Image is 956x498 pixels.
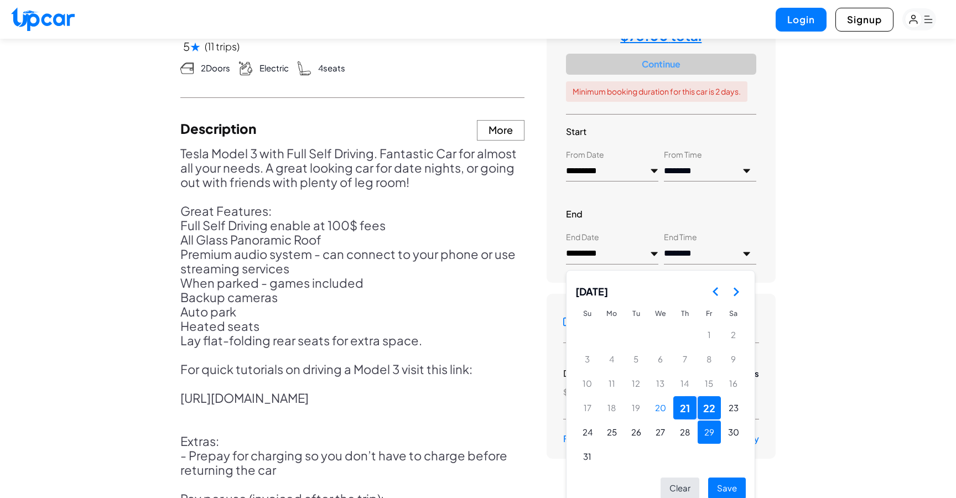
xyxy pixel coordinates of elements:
button: Monday, August 4th, 2025 [600,347,624,371]
button: Friday, August 1st, 2025 [698,323,721,346]
button: Today, Wednesday, August 20th, 2025 [649,396,672,419]
button: Sunday, August 31st, 2025 [576,445,599,468]
th: Sunday [575,304,600,323]
th: Wednesday [648,304,673,323]
button: Tuesday, August 26th, 2025 [625,421,648,444]
button: Sunday, August 10th, 2025 [576,372,599,395]
h3: Distance Included [563,365,640,382]
label: End Date [566,232,599,242]
button: Go to the Previous Month [706,282,726,302]
span: 5 [183,40,200,53]
button: Friday, August 15th, 2025 [698,372,721,395]
button: Go to the Next Month [726,282,746,302]
th: Thursday [673,304,697,323]
button: Tuesday, August 5th, 2025 [625,347,648,371]
th: Friday [697,304,721,323]
h3: Description [180,124,256,133]
button: Friday, August 22nd, 2025, selected [698,396,721,419]
img: Gas [239,61,252,76]
button: Saturday, August 23rd, 2025 [722,396,745,419]
button: Friday, August 29th, 2025 [698,421,721,444]
button: Saturday, August 2nd, 2025 [722,323,745,346]
img: Upcar Logo [11,7,75,31]
span: Minimum booking duration for this car is 2 days. [566,81,747,102]
button: Thursday, August 14th, 2025 [673,372,697,395]
button: Thursday, August 7th, 2025 [673,347,697,371]
h3: End [566,208,756,221]
button: Monday, August 11th, 2025 [600,372,624,395]
img: preview.png [650,250,658,258]
button: Sunday, August 3rd, 2025 [576,347,599,371]
table: August 2025 [575,304,746,469]
label: From Time [664,149,702,159]
button: Saturday, August 16th, 2025 [722,372,745,395]
img: preview.png [650,167,658,175]
th: Tuesday [624,304,648,323]
img: Seats [298,61,311,75]
button: Wednesday, August 13th, 2025 [649,372,672,395]
label: End Time [664,232,697,242]
th: Saturday [721,304,746,323]
img: Doors [180,61,194,75]
button: Sunday, August 17th, 2025 [576,396,599,419]
h3: Flag This Ride [563,430,620,447]
span: Electric [259,62,289,75]
button: Wednesday, August 6th, 2025 [649,347,672,371]
button: More [477,120,524,141]
p: $ 0.38 /mi fee for additional miles driven [563,387,759,397]
span: [DATE] [575,279,608,304]
span: 2 Doors [201,62,230,75]
th: Monday [600,304,624,323]
button: Tuesday, August 12th, 2025 [625,372,648,395]
button: Continue [566,54,756,75]
button: Sunday, August 24th, 2025 [576,421,599,444]
button: Thursday, August 21st, 2025, selected [673,396,697,419]
button: Thursday, August 28th, 2025 [673,421,697,444]
button: Saturday, August 9th, 2025 [722,347,745,371]
button: Saturday, August 30th, 2025 [722,421,745,444]
h3: Start [566,126,756,138]
label: From Date [566,149,604,159]
button: Tuesday, August 19th, 2025 [625,396,648,419]
button: Login [776,8,827,32]
button: Wednesday, August 27th, 2025 [649,421,672,444]
button: Monday, August 25th, 2025 [600,421,624,444]
button: Signup [835,8,893,32]
img: star rating [190,42,200,51]
button: Monday, August 18th, 2025 [600,396,624,419]
span: 4 seats [318,62,345,75]
button: Friday, August 8th, 2025 [698,347,721,371]
p: (11 trips) [205,40,240,53]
